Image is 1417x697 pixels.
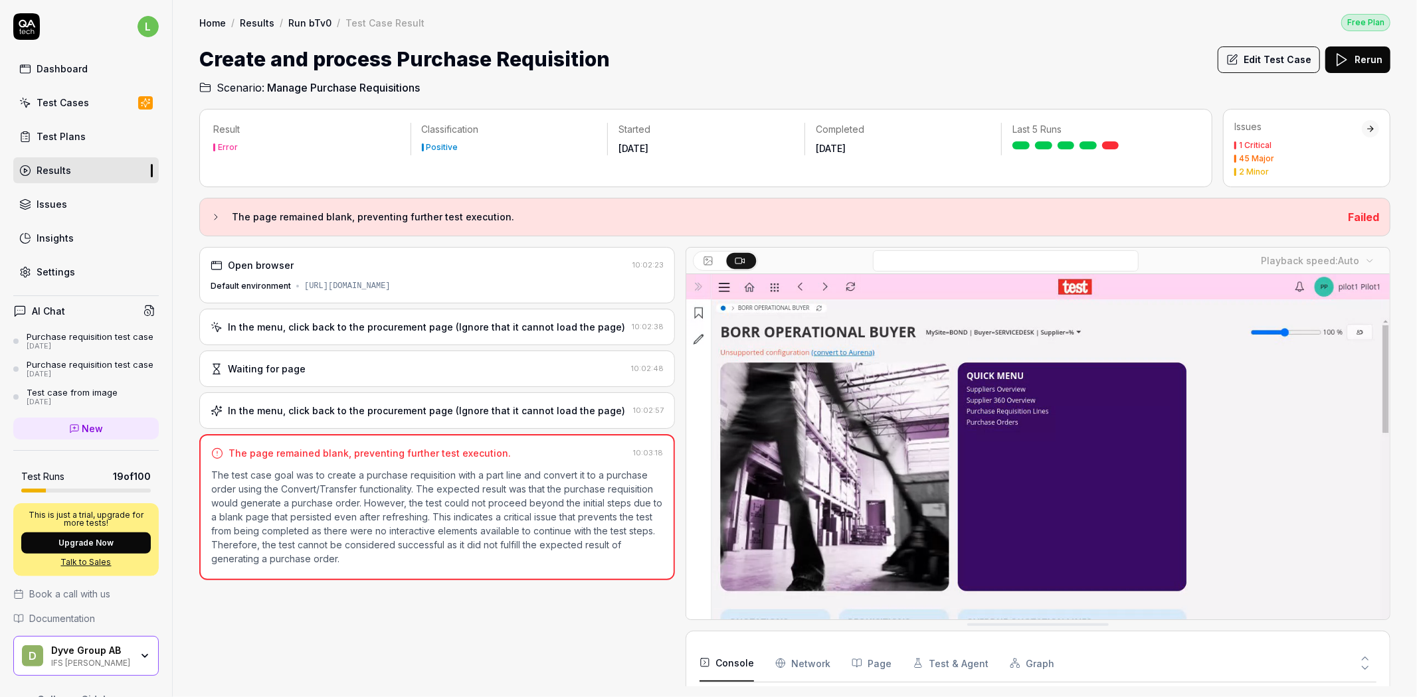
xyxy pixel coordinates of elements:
[37,62,88,76] div: Dashboard
[138,13,159,40] button: l
[1239,141,1272,149] div: 1 Critical
[211,209,1337,225] button: The page remained blank, preventing further test execution.
[27,359,153,370] div: Purchase requisition test case
[13,259,159,285] a: Settings
[29,611,95,625] span: Documentation
[13,157,159,183] a: Results
[37,129,86,143] div: Test Plans
[13,90,159,116] a: Test Cases
[1239,168,1269,176] div: 2 Minor
[82,422,104,435] span: New
[816,143,846,154] time: [DATE]
[632,260,664,270] time: 10:02:23
[37,265,75,279] div: Settings
[633,406,664,415] time: 10:02:57
[913,645,989,682] button: Test & Agent
[27,370,153,379] div: [DATE]
[21,471,64,483] h5: Test Runs
[113,469,151,483] span: 19 of 100
[51,645,131,657] div: Dyve Group AB
[199,16,226,29] a: Home
[211,280,291,292] div: Default environment
[29,587,110,601] span: Book a call with us
[218,143,238,151] div: Error
[211,468,663,566] p: The test case goal was to create a purchase requisition with a part line and convert it to a purc...
[22,645,43,666] span: D
[1261,254,1359,268] div: Playback speed:
[13,123,159,149] a: Test Plans
[199,44,610,74] h1: Create and process Purchase Requisition
[27,331,153,342] div: Purchase requisition test case
[229,446,511,460] div: The page remained blank, preventing further test execution.
[345,16,425,29] div: Test Case Result
[13,587,159,601] a: Book a call with us
[27,387,118,398] div: Test case from image
[21,511,151,527] p: This is just a trial, upgrade for more tests!
[13,331,159,351] a: Purchase requisition test case[DATE]
[280,16,283,29] div: /
[1348,210,1379,224] span: Failed
[138,16,159,37] span: l
[288,16,331,29] a: Run bTv0
[337,16,340,29] div: /
[213,123,400,136] p: Result
[32,304,65,318] h4: AI Chat
[228,320,625,334] div: In the menu, click back to the procurement page (Ignore that it cannot load the page)
[816,123,991,136] p: Completed
[426,143,458,151] div: Positive
[618,123,794,136] p: Started
[37,197,67,211] div: Issues
[37,231,74,245] div: Insights
[240,16,274,29] a: Results
[37,163,71,177] div: Results
[1341,14,1390,31] div: Free Plan
[304,280,391,292] div: [URL][DOMAIN_NAME]
[852,645,892,682] button: Page
[618,143,648,154] time: [DATE]
[13,418,159,439] a: New
[231,16,235,29] div: /
[1218,46,1320,73] button: Edit Test Case
[422,123,597,136] p: Classification
[27,342,153,351] div: [DATE]
[37,96,89,110] div: Test Cases
[13,611,159,625] a: Documentation
[232,209,1337,225] h3: The page remained blank, preventing further test execution.
[775,645,830,682] button: Network
[1239,155,1274,163] div: 45 Major
[27,398,118,407] div: [DATE]
[1341,13,1390,31] button: Free Plan
[1012,123,1188,136] p: Last 5 Runs
[631,364,664,373] time: 10:02:48
[21,556,151,568] a: Talk to Sales
[1325,46,1390,73] button: Rerun
[228,404,625,418] div: In the menu, click back to the procurement page (Ignore that it cannot load the page)
[1234,120,1362,133] div: Issues
[13,359,159,379] a: Purchase requisition test case[DATE]
[1010,645,1054,682] button: Graph
[13,225,159,251] a: Insights
[228,258,294,272] div: Open browser
[633,448,663,457] time: 10:03:18
[199,80,420,96] a: Scenario:Manage Purchase Requisitions
[632,322,664,331] time: 10:02:38
[13,387,159,407] a: Test case from image[DATE]
[13,636,159,676] button: DDyve Group ABIFS [PERSON_NAME]
[21,532,151,554] button: Upgrade Now
[13,191,159,217] a: Issues
[700,645,754,682] button: Console
[214,80,264,96] span: Scenario:
[267,80,420,96] span: Manage Purchase Requisitions
[51,657,131,667] div: IFS [PERSON_NAME]
[13,56,159,82] a: Dashboard
[228,362,306,376] div: Waiting for page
